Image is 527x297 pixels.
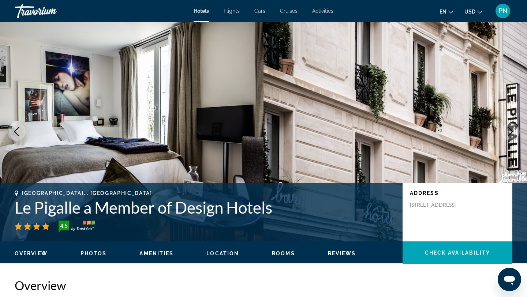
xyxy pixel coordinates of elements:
span: [GEOGRAPHIC_DATA], , [GEOGRAPHIC_DATA] [22,190,152,196]
span: Reviews [328,251,356,256]
span: Amenities [139,251,173,256]
span: Overview [15,251,48,256]
span: Check Availability [425,250,490,256]
a: Activities [312,8,333,14]
button: Amenities [139,250,173,257]
span: Location [206,251,239,256]
button: User Menu [493,3,512,19]
span: PN [498,7,508,15]
button: Location [206,250,239,257]
h2: Overview [15,278,512,293]
a: Hotels [194,8,209,14]
button: Rooms [272,250,295,257]
button: Change currency [464,6,482,17]
p: [STREET_ADDRESS] [410,202,468,208]
div: 4.5 [56,221,71,230]
button: Overview [15,250,48,257]
span: Rooms [272,251,295,256]
button: Previous image [7,123,26,141]
span: en [440,9,446,15]
p: Address [410,190,505,196]
a: Cruises [280,8,298,14]
a: Cars [254,8,265,14]
button: Photos [81,250,107,257]
button: Change language [440,6,453,17]
h1: Le Pigalle a Member of Design Hotels [15,198,395,217]
a: Travorium [15,1,88,20]
span: USD [464,9,475,15]
a: Flights [224,8,240,14]
button: Check Availability [403,241,512,264]
span: Photos [81,251,107,256]
iframe: Button to launch messaging window [498,268,521,291]
button: Reviews [328,250,356,257]
img: trustyou-badge-hor.svg [59,221,95,232]
button: Next image [501,123,520,141]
